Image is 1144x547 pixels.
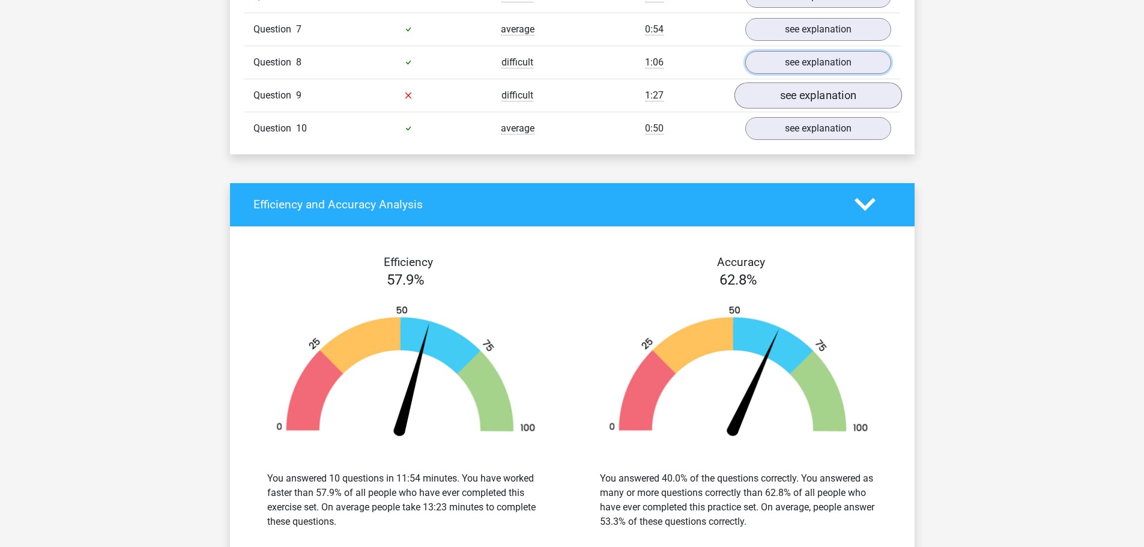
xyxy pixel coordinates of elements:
span: average [501,122,534,134]
a: see explanation [745,51,891,74]
span: 8 [296,56,301,68]
a: see explanation [745,18,891,41]
span: difficult [501,89,533,101]
span: difficult [501,56,533,68]
h4: Efficiency and Accuracy Analysis [253,198,837,211]
span: Question [253,121,296,136]
a: see explanation [734,82,901,109]
span: 0:54 [645,23,664,35]
span: 1:27 [645,89,664,101]
span: Question [253,55,296,70]
h4: Efficiency [253,255,563,269]
span: 9 [296,89,301,101]
span: Question [253,22,296,37]
a: see explanation [745,117,891,140]
div: You answered 40.0% of the questions correctly. You answered as many or more questions correctly t... [600,471,877,529]
div: You answered 10 questions in 11:54 minutes. You have worked faster than 57.9% of all people who h... [267,471,545,529]
span: 0:50 [645,122,664,134]
span: Question [253,88,296,103]
span: 62.8% [719,271,757,288]
img: 63.466f2cb61bfa.png [590,305,887,443]
span: average [501,23,534,35]
span: 10 [296,122,307,134]
img: 58.75e42585aedd.png [258,305,554,443]
h4: Accuracy [586,255,896,269]
span: 1:06 [645,56,664,68]
span: 57.9% [387,271,425,288]
span: 7 [296,23,301,35]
